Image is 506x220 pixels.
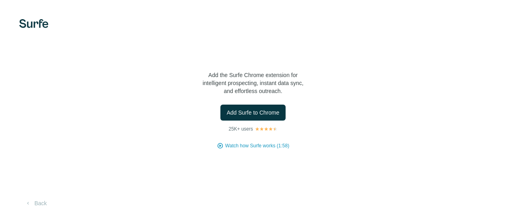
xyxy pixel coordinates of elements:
h1: Let’s bring Surfe to your LinkedIn [173,33,333,65]
button: Add Surfe to Chrome [220,105,286,121]
button: Watch how Surfe works (1:58) [225,142,289,149]
img: Rating Stars [255,127,278,131]
img: Surfe's logo [19,19,48,28]
p: Add the Surfe Chrome extension for intelligent prospecting, instant data sync, and effortless out... [173,71,333,95]
p: 25K+ users [228,125,253,133]
button: Back [19,196,52,210]
span: Add Surfe to Chrome [227,109,280,117]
